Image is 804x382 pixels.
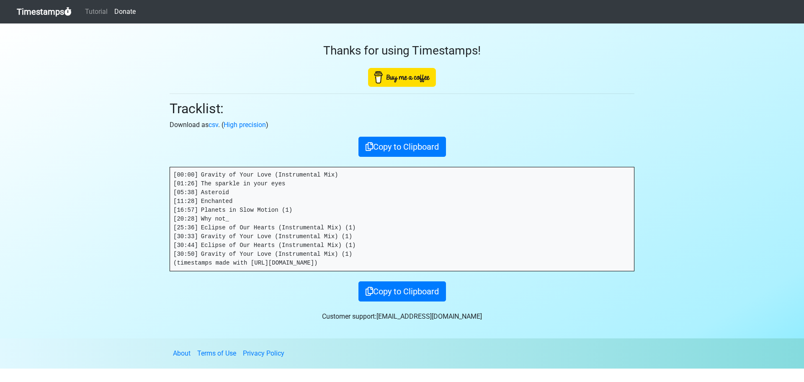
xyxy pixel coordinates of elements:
img: Buy Me A Coffee [368,68,436,87]
a: Donate [111,3,139,20]
a: Privacy Policy [243,349,284,357]
a: About [173,349,191,357]
a: csv [209,121,218,129]
a: High precision [224,121,266,129]
button: Copy to Clipboard [358,137,446,157]
p: Download as . ( ) [170,120,634,130]
a: Tutorial [82,3,111,20]
h3: Thanks for using Timestamps! [170,44,634,58]
button: Copy to Clipboard [358,281,446,301]
pre: [00:00] Gravity of Your Love (Instrumental Mix) [01:26] The sparkle in your eyes [05:38] Asteroid... [170,167,634,271]
h2: Tracklist: [170,101,634,117]
a: Timestamps [17,3,72,20]
a: Terms of Use [197,349,236,357]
